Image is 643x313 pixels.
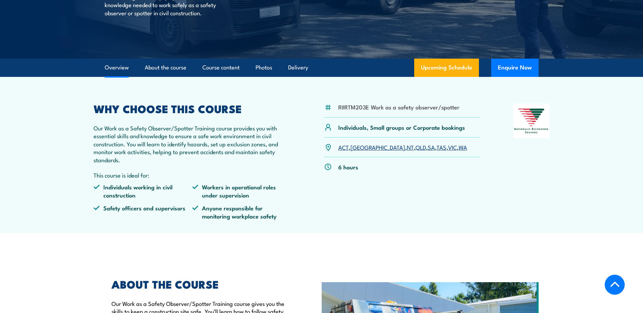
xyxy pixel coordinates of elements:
li: Safety officers and supervisors [94,204,193,220]
a: SA [428,143,435,151]
li: Workers in operational roles under supervision [192,183,291,199]
p: This course is ideal for: [94,171,292,179]
a: VIC [448,143,457,151]
p: Individuals, Small groups or Corporate bookings [338,123,465,131]
h2: WHY CHOOSE THIS COURSE [94,104,292,113]
a: Overview [105,59,129,77]
li: Anyone responsible for monitoring workplace safety [192,204,291,220]
p: 6 hours [338,163,358,171]
a: Upcoming Schedule [414,59,479,77]
a: TAS [437,143,446,151]
a: About the course [145,59,186,77]
h2: ABOUT THE COURSE [112,279,290,289]
a: Delivery [288,59,308,77]
img: Nationally Recognised Training logo. [513,104,550,138]
a: WA [459,143,467,151]
button: Enquire Now [491,59,539,77]
a: Course content [202,59,240,77]
a: Photos [256,59,272,77]
p: Our Work as a Safety Observer/Spotter Training course provides you with essential skills and know... [94,124,292,164]
li: Individuals working in civil construction [94,183,193,199]
li: RIIRTM203E Work as a safety observer/spotter [338,103,460,111]
p: , , , , , , , [338,143,467,151]
a: NT [407,143,414,151]
a: ACT [338,143,349,151]
a: QLD [416,143,426,151]
a: [GEOGRAPHIC_DATA] [350,143,405,151]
